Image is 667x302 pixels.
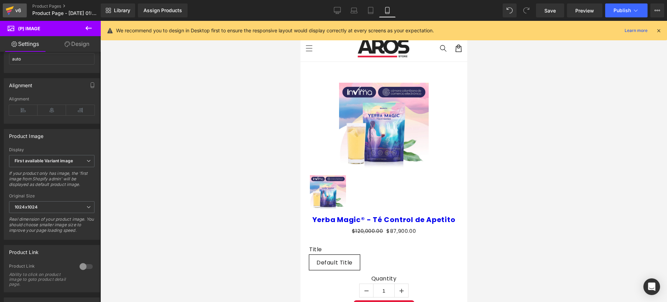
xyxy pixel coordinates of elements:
a: Design [52,36,102,52]
div: Alignment [9,79,33,88]
div: Original Size [9,194,94,198]
a: Laptop [346,3,362,17]
b: 1024x1024 [15,204,38,210]
a: Yerba Magic® - Té Control de Apetito [12,195,155,203]
a: Product Pages [32,3,112,9]
button: Undo [503,3,517,17]
img: Yerba Magic® - Té Control de Apetito [39,62,128,148]
img: AROS STORE [52,18,115,37]
div: Product Image [9,129,43,139]
a: Desktop [329,3,346,17]
button: Publish [605,3,648,17]
div: Product Link [9,245,39,255]
span: Product Page - [DATE] 01:41:30 [32,10,99,16]
img: Yerba Magic® - Té Control de Apetito [9,154,46,189]
span: (P) Image [18,26,40,31]
span: Library [114,7,130,14]
span: $120,000.00 [51,206,83,214]
div: Ability to click on product image to goto product detail page. [9,272,72,287]
div: Alignment [9,97,94,101]
div: v6 [14,6,23,15]
span: $87,900.00 [86,205,115,215]
span: Preview [575,7,594,14]
span: Default Title [16,234,52,249]
p: Descuentos Exclusivo por [DATE] 🚨 [97,4,208,10]
button: More [650,3,664,17]
button: Redo [519,3,533,17]
span: Save [544,7,556,14]
a: Learn more [622,26,650,35]
label: Title [9,225,158,234]
button: Add To Cart [53,279,114,296]
div: Assign Products [143,8,182,13]
div: If your product only has image, the 'first image from Shopify admin' will be displayed as default... [9,171,94,192]
div: Display [9,147,94,152]
a: New Library [101,3,135,17]
span: Publish [614,8,631,13]
label: Quantity [9,254,158,263]
div: Product Link [9,263,73,271]
a: Yerba Magic® - Té Control de Apetito [9,154,48,191]
a: Preview [567,3,602,17]
summary: Menú [1,20,16,35]
a: Tablet [362,3,379,17]
b: First available Variant image [15,158,73,163]
div: Open Intercom Messenger [643,278,660,295]
input: auto [9,53,94,65]
a: Mobile [379,3,396,17]
p: We recommend you to design in Desktop first to ensure the responsive layout would display correct... [116,27,434,34]
summary: Búsqueda [135,20,150,35]
a: v6 [3,3,27,17]
div: Real dimension of your product image. You should choose smaller image size to improve your page l... [9,217,94,238]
